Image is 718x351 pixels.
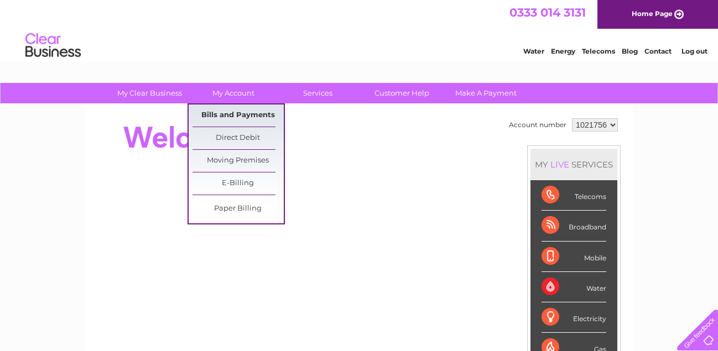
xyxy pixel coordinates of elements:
a: Contact [644,47,672,55]
a: Energy [551,47,575,55]
a: E-Billing [192,172,284,195]
div: Electricity [542,302,606,333]
a: My Clear Business [104,83,195,103]
img: logo.png [25,29,81,62]
td: Account number [506,116,569,134]
div: Telecoms [542,180,606,211]
a: Paper Billing [192,198,284,220]
a: Log out [681,47,707,55]
div: Water [542,272,606,302]
a: Telecoms [582,47,615,55]
a: Blog [622,47,638,55]
a: My Account [188,83,279,103]
a: Water [523,47,544,55]
div: Mobile [542,242,606,272]
div: MY SERVICES [530,149,617,180]
a: Direct Debit [192,127,284,149]
a: Customer Help [356,83,448,103]
a: Moving Premises [192,150,284,172]
div: LIVE [548,159,571,170]
a: Make A Payment [440,83,532,103]
a: Services [272,83,363,103]
div: Clear Business is a trading name of Verastar Limited (registered in [GEOGRAPHIC_DATA] No. 3667643... [98,6,621,54]
div: Broadband [542,211,606,241]
a: Bills and Payments [192,104,284,127]
a: 0333 014 3131 [509,6,586,19]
